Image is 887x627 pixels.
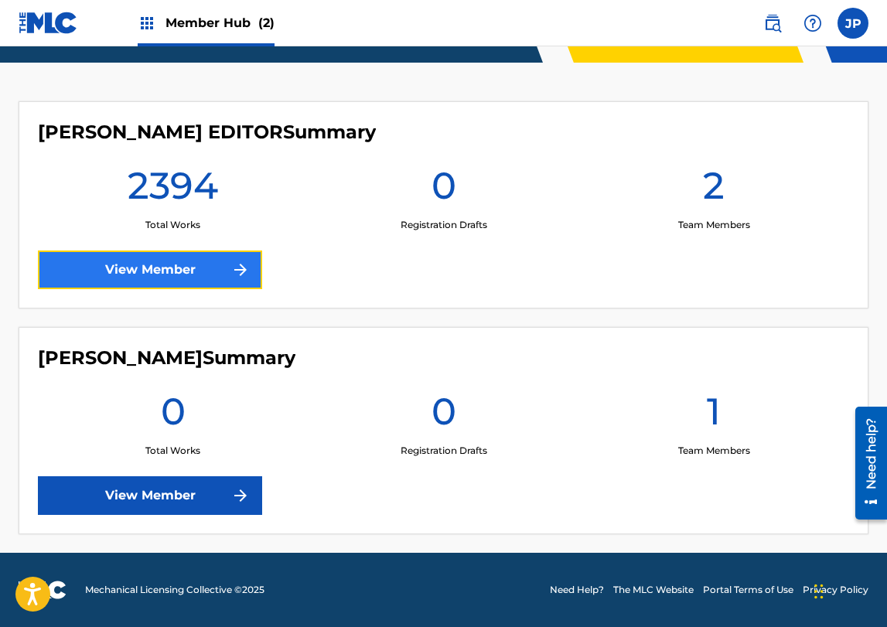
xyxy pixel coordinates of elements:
a: Portal Terms of Use [703,583,793,597]
h1: 1 [707,388,721,444]
a: Need Help? [550,583,604,597]
h1: 2394 [128,162,218,218]
a: Public Search [757,8,788,39]
a: View Member [38,476,262,515]
h1: 0 [432,162,456,218]
div: Widget de chat [810,553,887,627]
div: Help [797,8,828,39]
p: Team Members [678,444,750,458]
iframe: Chat Widget [810,553,887,627]
h1: 0 [161,388,186,444]
img: logo [19,581,67,599]
p: Total Works [145,444,200,458]
a: Privacy Policy [803,583,868,597]
span: Mechanical Licensing Collective © 2025 [85,583,264,597]
span: Member Hub [165,14,275,32]
img: search [763,14,782,32]
div: Arrastrar [814,568,824,615]
img: Top Rightsholders [138,14,156,32]
iframe: Resource Center [844,399,887,526]
p: Team Members [678,218,750,232]
h4: Manuel Rojo [38,346,295,370]
img: MLC Logo [19,12,78,34]
p: Registration Drafts [401,218,487,232]
h4: JORDI PUJOL BAULENAS EDITOR [38,121,376,144]
p: Total Works [145,218,200,232]
img: f7272a7cc735f4ea7f67.svg [231,261,250,279]
div: User Menu [838,8,868,39]
a: The MLC Website [613,583,694,597]
p: Registration Drafts [401,444,487,458]
h1: 2 [703,162,725,218]
h1: 0 [432,388,456,444]
img: help [803,14,822,32]
span: (2) [258,15,275,30]
img: f7272a7cc735f4ea7f67.svg [231,486,250,505]
a: View Member [38,250,262,289]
